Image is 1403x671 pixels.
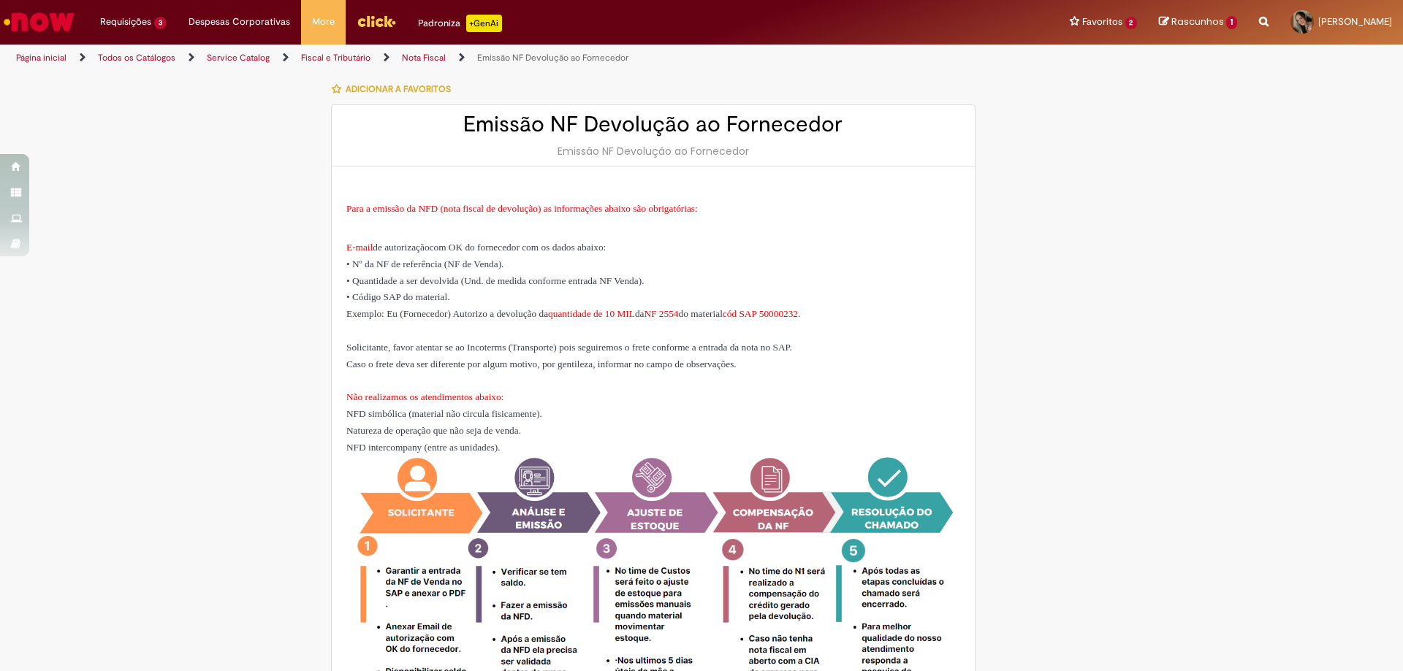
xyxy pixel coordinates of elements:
img: click_logo_yellow_360x200.png [357,10,396,32]
span: de autorização [373,242,606,253]
span: Para a emissão da NFD (nota fiscal de devolução) as informações abaixo são obrigatórias: [346,203,698,214]
span: 1 [1226,16,1237,29]
img: ServiceNow [1,7,77,37]
span: NFD intercompany (entre as unidades) [346,442,498,453]
span: Rascunhos [1171,15,1224,28]
span: NFD simbólica (material não circula fisicamente) [346,408,542,419]
div: Emissão NF Devolução ao Fornecedor [346,144,960,158]
span: quantidade de 10 MIL [548,308,635,319]
span: Requisições [100,15,151,29]
span: . [540,408,542,419]
span: . [501,258,503,269]
a: Página inicial [16,52,66,64]
button: Adicionar a Favoritos [331,74,459,104]
span: E-mail [346,242,373,253]
div: Padroniza [418,15,502,32]
span: More [312,15,335,29]
a: Todos os Catálogos [98,52,175,64]
span: Não realizamos os atendimentos abaixo: [346,391,503,402]
ul: Trilhas de página [11,45,924,72]
a: Rascunhos [1159,15,1237,29]
span: . [642,275,644,286]
a: Fiscal e Tributário [301,52,370,64]
span: com OK do fornecedor com os dados abaixo: [430,242,607,253]
span: Natureza de operação que não seja de venda. [346,425,521,436]
span: Despesas Corporativas [189,15,290,29]
p: +GenAi [466,15,502,32]
span: Adicionar a Favoritos [346,83,451,95]
span: 3 [154,17,167,29]
span: . [498,442,500,453]
span: Favoritos [1082,15,1122,29]
span: Solicitante, favor atentar se ao Incoterms (Transporte) pois seguiremos o frete conforme a entrad... [346,342,792,369]
span: cód SAP 50000232 [723,308,798,319]
span: • Nº da NF de referência (NF de Venda) [346,258,503,269]
span: [PERSON_NAME] [1318,15,1392,28]
span: • Quantidade a ser devolvida (Und. de medida conforme entrada NF Venda) [346,275,644,286]
span: 2 [1125,17,1138,29]
a: Emissão NF Devolução ao Fornecedor [477,52,628,64]
span: NF 2554 [645,308,679,319]
a: Nota Fiscal [402,52,446,64]
a: Service Catalog [207,52,270,64]
span: • Código SAP do material. [346,291,450,302]
span: Exemplo: Eu (Fornecedor) Autorizo a devolução da da do material . [346,308,800,319]
h2: Emissão NF Devolução ao Fornecedor [346,112,960,137]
